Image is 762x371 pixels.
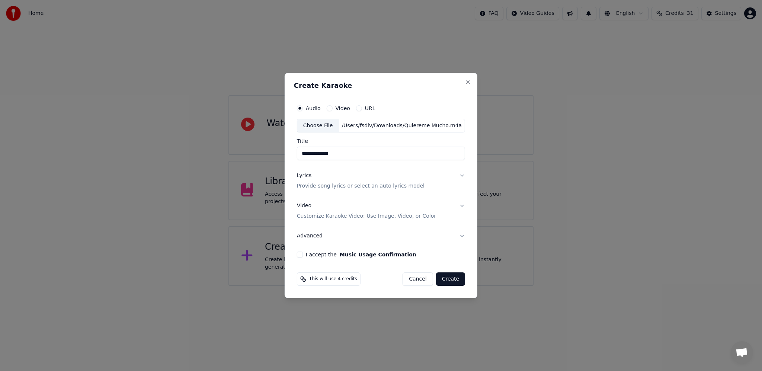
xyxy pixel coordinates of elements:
div: Lyrics [297,172,311,180]
button: LyricsProvide song lyrics or select an auto lyrics model [297,166,465,196]
button: VideoCustomize Karaoke Video: Use Image, Video, or Color [297,196,465,226]
button: Cancel [403,272,433,286]
button: Create [436,272,465,286]
label: URL [365,106,375,111]
h2: Create Karaoke [294,82,468,89]
div: Choose File [297,119,339,132]
div: /Users/fsdlv/Downloads/Quiereme Mucho.m4a [339,122,465,129]
button: I accept the [340,252,416,257]
button: Advanced [297,226,465,246]
span: This will use 4 credits [309,276,357,282]
label: Audio [306,106,321,111]
label: Title [297,139,465,144]
label: Video [336,106,350,111]
div: Video [297,202,436,220]
p: Customize Karaoke Video: Use Image, Video, or Color [297,212,436,220]
p: Provide song lyrics or select an auto lyrics model [297,183,425,190]
label: I accept the [306,252,416,257]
